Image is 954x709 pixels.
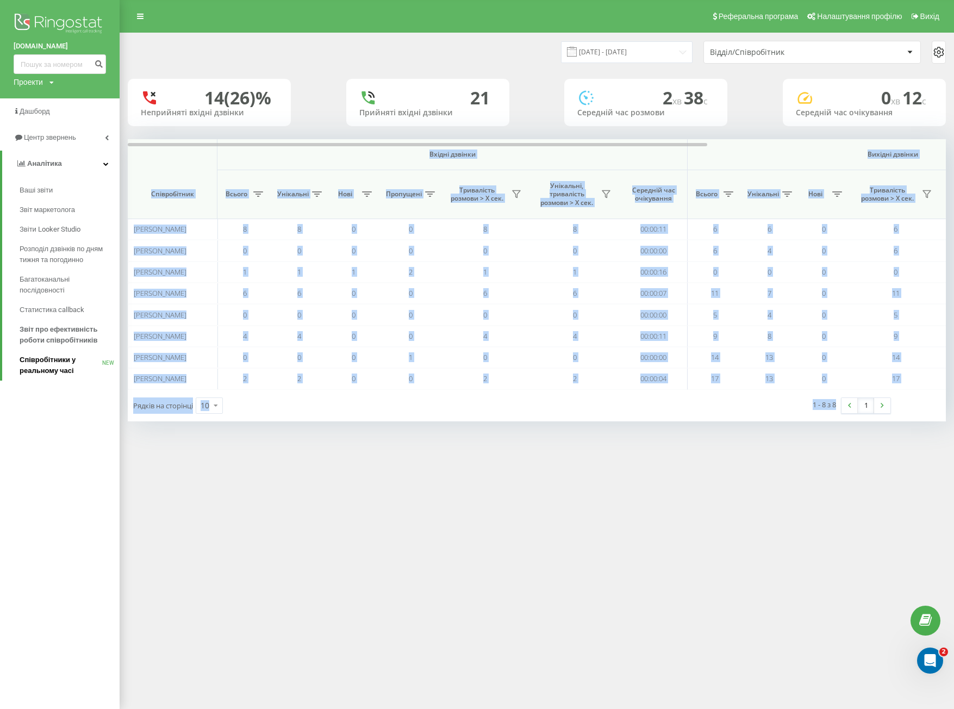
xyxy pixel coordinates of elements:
span: Рядків на сторінці [133,401,193,411]
span: Багатоканальні послідовності [20,274,114,296]
span: 8 [243,224,247,234]
span: Розподіл дзвінків по дням тижня та погодинно [20,244,114,265]
span: 8 [768,331,771,341]
span: [PERSON_NAME] [134,374,186,383]
a: Співробітники у реальному часіNEW [20,350,120,381]
span: 7 [768,288,771,298]
span: 6 [243,288,247,298]
span: 2 [297,374,301,383]
span: 12 [902,86,926,109]
td: 00:00:00 [620,240,688,261]
span: 0 [822,352,826,362]
span: Звіти Looker Studio [20,224,80,235]
span: [PERSON_NAME] [134,331,186,341]
span: [PERSON_NAME] [134,246,186,256]
span: 0 [483,246,487,256]
span: Реферальна програма [719,12,799,21]
span: 6 [894,246,897,256]
span: Всього [693,190,720,198]
span: Тривалість розмови > Х сек. [446,186,508,203]
td: 00:00:11 [620,326,688,347]
span: 4 [768,246,771,256]
span: хв [672,95,684,107]
span: Пропущені [386,190,422,198]
a: Ваші звіти [20,181,120,200]
span: 0 [409,224,413,234]
span: 0 [352,224,356,234]
div: Неприйняті вхідні дзвінки [141,108,278,117]
span: 1 [483,267,487,277]
span: Середній час очікування [628,186,679,203]
iframe: Intercom live chat [917,648,943,674]
span: 0 [297,310,301,320]
a: [DOMAIN_NAME] [14,41,106,52]
td: 00:00:00 [620,304,688,325]
span: 0 [573,246,577,256]
span: 6 [713,224,717,234]
a: Розподіл дзвінків по дням тижня та погодинно [20,239,120,270]
span: Унікальні, тривалість розмови > Х сек. [535,182,598,207]
span: 0 [483,310,487,320]
a: 1 [858,398,874,413]
span: 17 [892,374,900,383]
span: 8 [297,224,301,234]
div: 10 [201,400,209,411]
span: 6 [483,288,487,298]
span: 0 [409,288,413,298]
a: Звіти Looker Studio [20,220,120,239]
span: 0 [573,310,577,320]
span: Нові [802,190,829,198]
div: Відділ/Співробітник [710,48,840,57]
span: [PERSON_NAME] [134,224,186,234]
span: 1 [409,352,413,362]
span: 8 [483,224,487,234]
span: Дашборд [20,107,50,115]
span: 0 [573,352,577,362]
td: 00:00:07 [620,283,688,304]
span: 8 [573,224,577,234]
span: 13 [765,352,773,362]
span: [PERSON_NAME] [134,310,186,320]
span: 38 [684,86,708,109]
span: 2 [483,374,487,383]
span: 0 [352,288,356,298]
span: 1 [243,267,247,277]
span: 6 [768,224,771,234]
span: 14 [711,352,719,362]
span: Звіт про ефективність роботи співробітників [20,324,114,346]
td: 00:00:16 [620,262,688,283]
div: 21 [470,88,490,108]
span: хв [891,95,902,107]
span: 0 [297,352,301,362]
div: Середній час очікування [796,108,933,117]
span: 0 [297,246,301,256]
span: 0 [822,224,826,234]
td: 00:00:04 [620,368,688,389]
span: 0 [352,352,356,362]
span: 0 [768,267,771,277]
span: Звіт маркетолога [20,204,75,215]
span: 4 [297,331,301,341]
span: Тривалість розмови > Х сек. [856,186,919,203]
img: Ringostat logo [14,11,106,38]
span: 0 [409,246,413,256]
span: 13 [765,374,773,383]
span: 0 [894,267,897,277]
span: Всього [223,190,250,198]
span: 11 [711,288,719,298]
div: 14 (26)% [204,88,271,108]
span: 0 [409,331,413,341]
span: c [703,95,708,107]
span: 6 [713,246,717,256]
span: Вихід [920,12,939,21]
span: 0 [409,374,413,383]
span: 0 [243,310,247,320]
span: 1 [352,267,356,277]
span: Налаштування профілю [817,12,902,21]
span: 0 [822,331,826,341]
span: Унікальні [277,190,309,198]
span: 14 [892,352,900,362]
span: Унікальні [747,190,779,198]
span: 0 [822,374,826,383]
span: 11 [892,288,900,298]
